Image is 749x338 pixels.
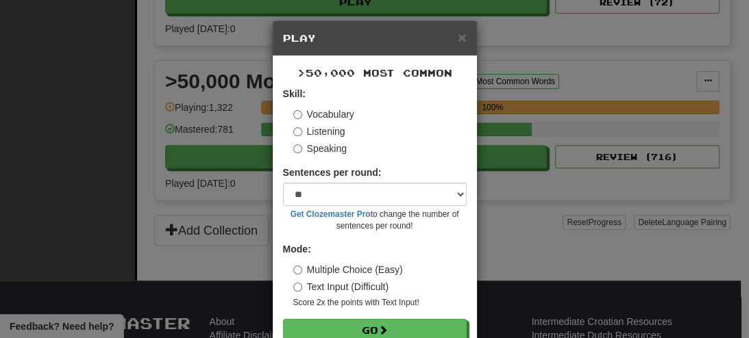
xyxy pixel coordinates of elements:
[283,244,311,255] strong: Mode:
[293,142,347,155] label: Speaking
[293,144,302,153] input: Speaking
[283,88,306,99] strong: Skill:
[297,67,452,79] span: >50,000 Most Common
[293,110,302,119] input: Vocabulary
[293,107,354,121] label: Vocabulary
[293,283,302,291] input: Text Input (Difficult)
[293,263,403,276] label: Multiple Choice (Easy)
[283,31,467,45] h5: Play
[458,29,466,45] span: ×
[293,125,345,138] label: Listening
[458,30,466,44] button: Close
[283,209,467,232] small: to change the number of sentences per round!
[291,209,371,219] a: Get Clozemaster Pro
[283,166,382,179] label: Sentences per round:
[293,265,302,274] input: Multiple Choice (Easy)
[293,280,389,294] label: Text Input (Difficult)
[293,297,467,309] small: Score 2x the points with Text Input !
[293,127,302,136] input: Listening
